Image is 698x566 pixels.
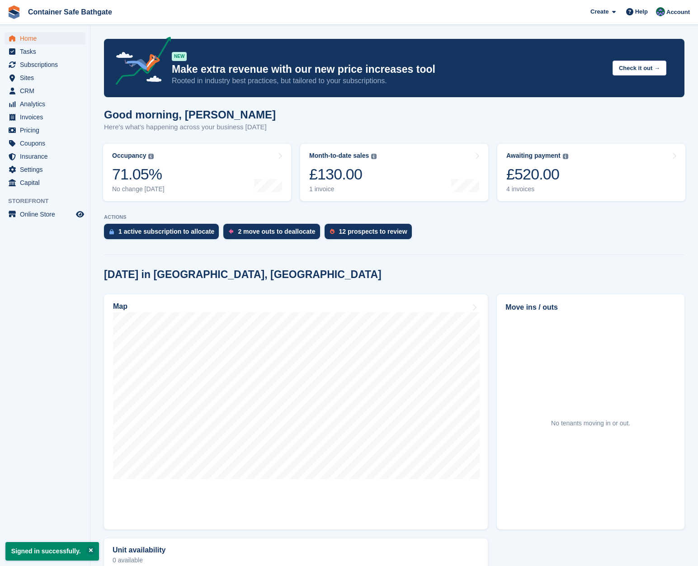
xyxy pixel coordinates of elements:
[5,150,85,163] a: menu
[325,224,416,244] a: 12 prospects to review
[5,542,99,561] p: Signed in successfully.
[339,228,407,235] div: 12 prospects to review
[20,163,74,176] span: Settings
[148,154,154,159] img: icon-info-grey-7440780725fd019a000dd9b08b2336e03edf1995a4989e88bcd33f0948082b44.svg
[590,7,608,16] span: Create
[371,154,377,159] img: icon-info-grey-7440780725fd019a000dd9b08b2336e03edf1995a4989e88bcd33f0948082b44.svg
[20,32,74,45] span: Home
[7,5,21,19] img: stora-icon-8386f47178a22dfd0bd8f6a31ec36ba5ce8667c1dd55bd0f319d3a0aa187defe.svg
[20,137,74,150] span: Coupons
[563,154,568,159] img: icon-info-grey-7440780725fd019a000dd9b08b2336e03edf1995a4989e88bcd33f0948082b44.svg
[104,108,276,121] h1: Good morning, [PERSON_NAME]
[5,137,85,150] a: menu
[309,165,377,184] div: £130.00
[172,76,605,86] p: Rooted in industry best practices, but tailored to your subscriptions.
[104,224,223,244] a: 1 active subscription to allocate
[112,185,165,193] div: No change [DATE]
[109,229,114,235] img: active_subscription_to_allocate_icon-d502201f5373d7db506a760aba3b589e785aa758c864c3986d89f69b8ff3...
[5,163,85,176] a: menu
[551,419,630,428] div: No tenants moving in or out.
[20,85,74,97] span: CRM
[5,85,85,97] a: menu
[5,71,85,84] a: menu
[330,229,335,234] img: prospect-51fa495bee0391a8d652442698ab0144808aea92771e9ea1ae160a38d050c398.svg
[506,165,568,184] div: £520.00
[104,214,684,220] p: ACTIONS
[497,144,685,201] a: Awaiting payment £520.00 4 invoices
[75,209,85,220] a: Preview store
[24,5,116,19] a: Container Safe Bathgate
[118,228,214,235] div: 1 active subscription to allocate
[104,122,276,132] p: Here's what's happening across your business [DATE]
[108,37,171,88] img: price-adjustments-announcement-icon-8257ccfd72463d97f412b2fc003d46551f7dbcb40ab6d574587a9cd5c0d94...
[656,7,665,16] img: Louis DiResta
[5,208,85,221] a: menu
[5,176,85,189] a: menu
[300,144,488,201] a: Month-to-date sales £130.00 1 invoice
[506,185,568,193] div: 4 invoices
[112,165,165,184] div: 71.05%
[113,302,127,311] h2: Map
[5,58,85,71] a: menu
[8,197,90,206] span: Storefront
[20,150,74,163] span: Insurance
[20,45,74,58] span: Tasks
[5,111,85,123] a: menu
[172,52,187,61] div: NEW
[309,185,377,193] div: 1 invoice
[104,269,382,281] h2: [DATE] in [GEOGRAPHIC_DATA], [GEOGRAPHIC_DATA]
[505,302,676,313] h2: Move ins / outs
[238,228,315,235] div: 2 move outs to deallocate
[666,8,690,17] span: Account
[20,124,74,137] span: Pricing
[113,546,165,554] h2: Unit availability
[5,45,85,58] a: menu
[5,32,85,45] a: menu
[506,152,561,160] div: Awaiting payment
[103,144,291,201] a: Occupancy 71.05% No change [DATE]
[229,229,233,234] img: move_outs_to_deallocate_icon-f764333ba52eb49d3ac5e1228854f67142a1ed5810a6f6cc68b1a99e826820c5.svg
[309,152,369,160] div: Month-to-date sales
[112,152,146,160] div: Occupancy
[635,7,648,16] span: Help
[172,63,605,76] p: Make extra revenue with our new price increases tool
[613,61,666,75] button: Check it out →
[104,294,488,529] a: Map
[5,98,85,110] a: menu
[20,111,74,123] span: Invoices
[223,224,324,244] a: 2 move outs to deallocate
[5,124,85,137] a: menu
[20,58,74,71] span: Subscriptions
[20,176,74,189] span: Capital
[20,98,74,110] span: Analytics
[20,208,74,221] span: Online Store
[20,71,74,84] span: Sites
[113,557,479,563] p: 0 available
